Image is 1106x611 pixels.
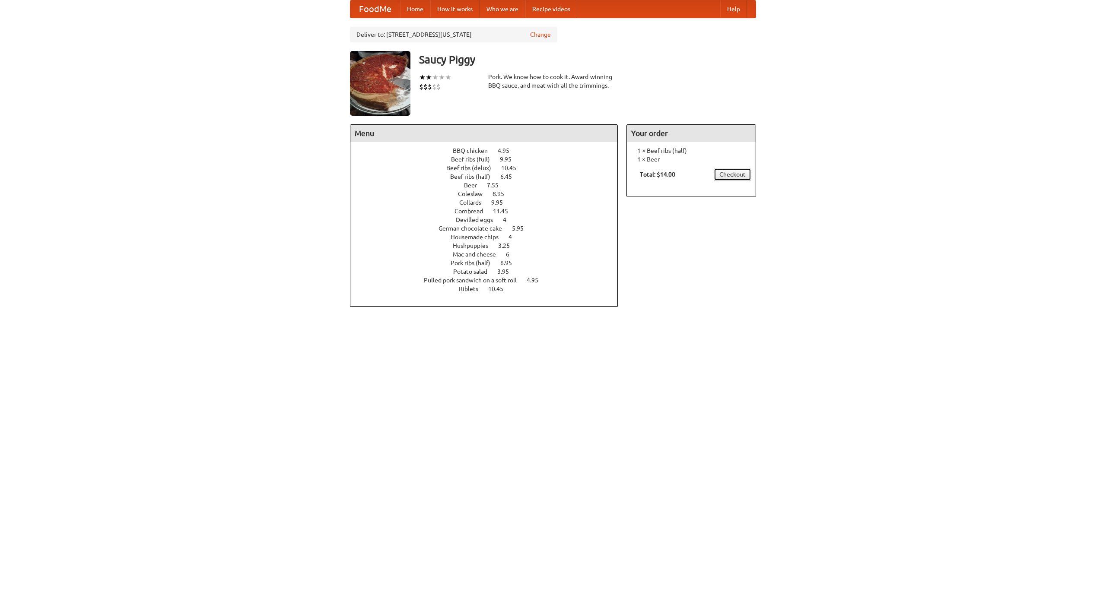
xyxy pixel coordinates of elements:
a: Mac and cheese 6 [453,251,525,258]
li: $ [419,82,423,92]
li: ★ [426,73,432,82]
li: ★ [445,73,451,82]
a: Hushpuppies 3.25 [453,242,526,249]
b: Total: $14.00 [640,171,675,178]
span: 4 [503,216,515,223]
li: $ [428,82,432,92]
span: 11.45 [493,208,517,215]
h4: Menu [350,125,617,142]
span: Coleslaw [458,190,491,197]
a: Pork ribs (half) 6.95 [451,260,528,266]
h4: Your order [627,125,756,142]
a: Riblets 10.45 [459,285,519,292]
a: Coleslaw 8.95 [458,190,520,197]
span: 5.95 [512,225,532,232]
a: German chocolate cake 5.95 [439,225,540,232]
a: Devilled eggs 4 [456,216,522,223]
a: Checkout [714,168,751,181]
span: Beer [464,182,486,189]
span: BBQ chicken [453,147,496,154]
span: Beef ribs (full) [451,156,499,163]
a: How it works [430,0,480,18]
a: Recipe videos [525,0,577,18]
span: Pork ribs (half) [451,260,499,266]
li: ★ [419,73,426,82]
li: $ [436,82,441,92]
a: Who we are [480,0,525,18]
a: Beef ribs (delux) 10.45 [446,165,532,171]
span: 10.45 [501,165,525,171]
li: ★ [432,73,439,82]
a: Help [720,0,747,18]
span: 6.95 [500,260,521,266]
span: German chocolate cake [439,225,511,232]
a: Pulled pork sandwich on a soft roll 4.95 [424,277,554,284]
span: 3.95 [497,268,518,275]
a: Beef ribs (full) 9.95 [451,156,528,163]
h3: Saucy Piggy [419,51,756,68]
div: Deliver to: [STREET_ADDRESS][US_STATE] [350,27,557,42]
span: Hushpuppies [453,242,497,249]
a: FoodMe [350,0,400,18]
a: Collards 9.95 [459,199,519,206]
li: $ [432,82,436,92]
span: 3.25 [498,242,518,249]
span: Cornbread [454,208,492,215]
span: Housemade chips [451,234,507,241]
li: 1 × Beef ribs (half) [631,146,751,155]
li: ★ [439,73,445,82]
a: Change [530,30,551,39]
span: Pulled pork sandwich on a soft roll [424,277,525,284]
a: Beer 7.55 [464,182,515,189]
li: 1 × Beer [631,155,751,164]
a: BBQ chicken 4.95 [453,147,525,154]
span: 9.95 [500,156,520,163]
a: Cornbread 11.45 [454,208,524,215]
a: Beef ribs (half) 6.45 [450,173,528,180]
span: 10.45 [488,285,512,292]
div: Pork. We know how to cook it. Award-winning BBQ sauce, and meat with all the trimmings. [488,73,618,90]
span: Potato salad [453,268,496,275]
a: Home [400,0,430,18]
a: Potato salad 3.95 [453,268,525,275]
span: 4.95 [498,147,518,154]
img: angular.jpg [350,51,410,116]
span: 8.95 [493,190,513,197]
span: Beef ribs (delux) [446,165,500,171]
span: Riblets [459,285,487,292]
span: 6.45 [500,173,521,180]
span: 4 [509,234,521,241]
li: $ [423,82,428,92]
span: 4.95 [527,277,547,284]
span: Beef ribs (half) [450,173,499,180]
a: Housemade chips 4 [451,234,528,241]
span: 7.55 [487,182,507,189]
span: Devilled eggs [456,216,502,223]
span: Mac and cheese [453,251,505,258]
span: 6 [506,251,518,258]
span: 9.95 [491,199,512,206]
span: Collards [459,199,490,206]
